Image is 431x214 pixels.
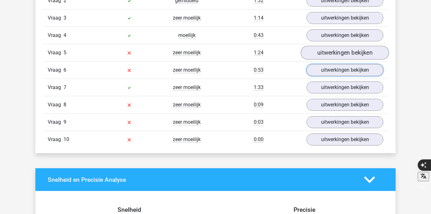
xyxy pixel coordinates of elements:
span: 7 [64,84,66,90]
span: zeer moeilijk [173,119,201,125]
span: zeer moeilijk [173,102,201,108]
span: zeer moeilijk [173,50,201,56]
a: uitwerkingen bekijken [307,134,383,146]
span: Vraag [48,32,64,39]
span: 1:33 [254,84,264,91]
a: uitwerkingen bekijken [307,99,383,111]
span: 0:00 [254,136,264,143]
span: zeer moeilijk [173,136,201,143]
span: Vraag [48,84,64,91]
span: zeer moeilijk [173,15,201,21]
a: uitwerkingen bekijken [307,81,383,93]
span: 0:03 [254,119,264,125]
span: Vraag [48,66,64,74]
span: 9 [64,119,66,125]
h4: Snelheid [48,206,211,213]
span: 4 [64,32,66,38]
span: zeer moeilijk [173,67,201,73]
span: 0:09 [254,102,264,108]
span: 3 [64,15,66,21]
span: 5 [64,50,66,56]
a: uitwerkingen bekijken [307,29,383,41]
h4: Snelheid en Precisie Analyse [48,176,355,183]
span: Vraag [48,101,64,109]
span: Vraag [48,136,64,143]
span: 8 [64,102,66,108]
h4: Precisie [223,206,386,213]
a: uitwerkingen bekijken [307,64,383,76]
a: uitwerkingen bekijken [307,12,383,24]
span: 6 [64,67,66,73]
a: uitwerkingen bekijken [301,46,389,60]
span: 0:43 [254,32,264,39]
span: Vraag [48,49,64,56]
span: 0:53 [254,67,264,73]
a: uitwerkingen bekijken [307,116,383,128]
span: Vraag [48,14,64,22]
span: 10 [64,136,69,142]
span: 1:14 [254,15,264,21]
span: 1:24 [254,50,264,56]
span: Vraag [48,118,64,126]
span: zeer moeilijk [173,84,201,91]
span: moeilijk [178,32,196,39]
